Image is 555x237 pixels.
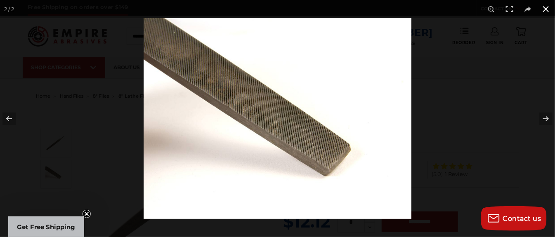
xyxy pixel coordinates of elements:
button: Contact us [481,206,547,231]
span: Get Free Shipping [17,223,76,231]
button: Close teaser [83,210,91,218]
div: Get Free ShippingClose teaser [8,216,84,237]
button: Next (arrow right) [526,98,555,139]
span: Contact us [503,215,541,223]
img: Lathe_File_Single_Cut_Tip__99521.1570197093.jpg [144,18,411,219]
